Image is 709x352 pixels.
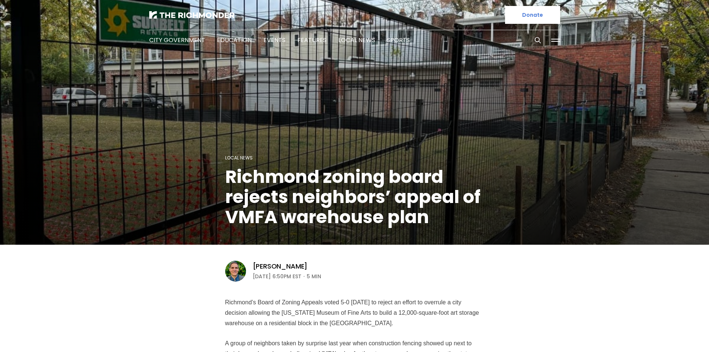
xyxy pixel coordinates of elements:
a: Events [264,36,285,44]
iframe: portal-trigger [646,315,709,352]
a: City Government [149,36,205,44]
a: Local News [338,36,375,44]
a: Donate [505,6,560,24]
a: Features [297,36,326,44]
p: Richmond’s Board of Zoning Appeals voted 5-0 [DATE] to reject an effort to overrule a city decisi... [225,297,484,329]
a: Sports [387,36,410,44]
a: [PERSON_NAME] [253,262,308,271]
a: Local News [225,155,253,161]
time: [DATE] 6:50PM EST [253,272,301,281]
button: Search this site [532,35,543,46]
img: Graham Moomaw [225,261,246,282]
a: Education [217,36,252,44]
img: The Richmonder [149,11,235,19]
h1: Richmond zoning board rejects neighbors’ appeal of VMFA warehouse plan [225,167,484,227]
span: 5 min [307,272,321,281]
